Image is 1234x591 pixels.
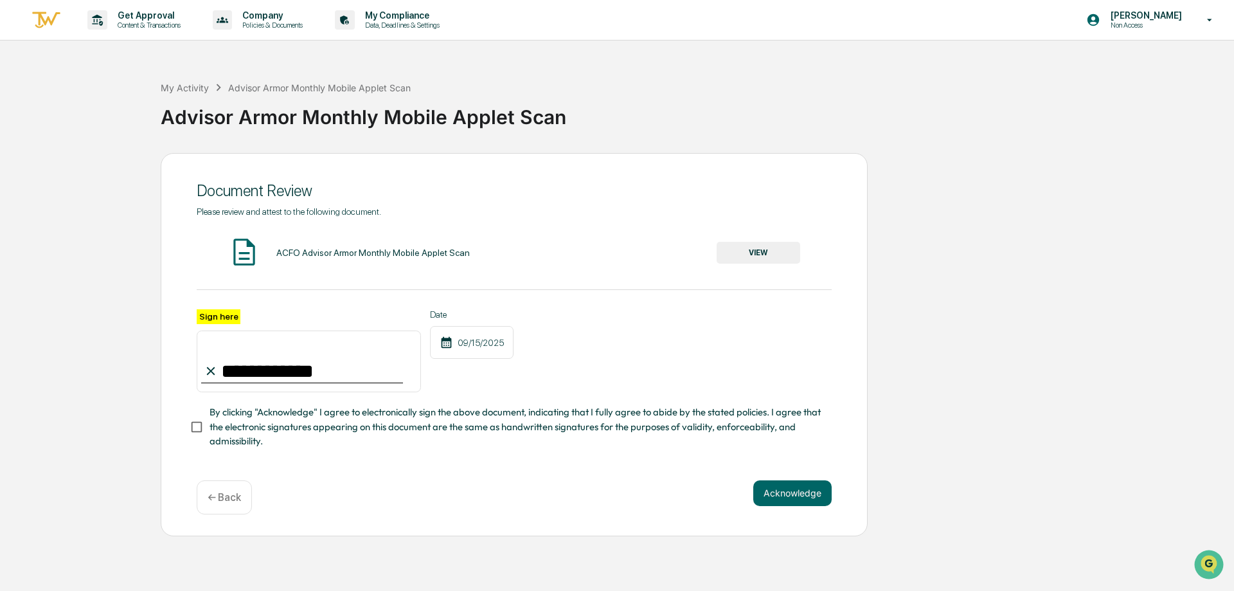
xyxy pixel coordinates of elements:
a: Powered byPylon [91,217,156,228]
span: By clicking "Acknowledge" I agree to electronically sign the above document, indicating that I fu... [210,405,821,448]
p: ← Back [208,491,241,504]
img: 1746055101610-c473b297-6a78-478c-a979-82029cc54cd1 [13,98,36,122]
span: Preclearance [26,162,83,175]
p: How can we help? [13,27,234,48]
button: VIEW [717,242,800,264]
div: 09/15/2025 [430,326,514,359]
iframe: Open customer support [1193,549,1228,583]
button: Start new chat [219,102,234,118]
span: Data Lookup [26,186,81,199]
label: Sign here [197,309,240,324]
p: My Compliance [355,10,446,21]
div: Document Review [197,181,832,200]
a: 🖐️Preclearance [8,157,88,180]
span: Attestations [106,162,159,175]
div: 🖐️ [13,163,23,174]
p: Data, Deadlines & Settings [355,21,446,30]
img: logo [31,10,62,31]
p: [PERSON_NAME] [1100,10,1188,21]
div: Advisor Armor Monthly Mobile Applet Scan [228,82,411,93]
div: Start new chat [44,98,211,111]
div: We're available if you need us! [44,111,163,122]
div: Advisor Armor Monthly Mobile Applet Scan [161,95,1228,129]
a: 🔎Data Lookup [8,181,86,205]
span: Pylon [128,218,156,228]
p: Get Approval [107,10,187,21]
button: Acknowledge [753,480,832,506]
div: My Activity [161,82,209,93]
div: ACFO Advisor Armor Monthly Mobile Applet Scan [276,248,470,258]
p: Content & Transactions [107,21,187,30]
div: 🔎 [13,188,23,198]
p: Non Access [1100,21,1188,30]
img: Document Icon [228,236,260,268]
p: Policies & Documents [232,21,309,30]
label: Date [430,309,514,320]
a: 🗄️Attestations [88,157,165,180]
p: Company [232,10,309,21]
div: 🗄️ [93,163,103,174]
span: Please review and attest to the following document. [197,206,381,217]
